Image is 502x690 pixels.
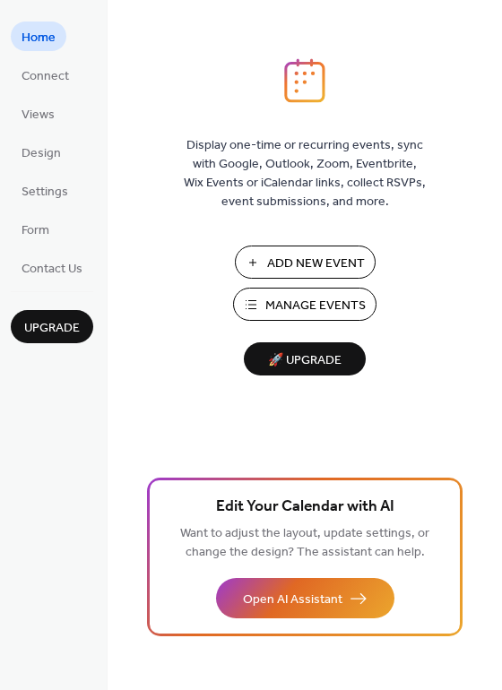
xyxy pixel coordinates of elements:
[22,144,61,163] span: Design
[11,253,93,282] a: Contact Us
[11,60,80,90] a: Connect
[11,214,60,244] a: Form
[235,246,376,279] button: Add New Event
[22,183,68,202] span: Settings
[22,221,49,240] span: Form
[243,591,342,609] span: Open AI Assistant
[24,319,80,338] span: Upgrade
[22,260,82,279] span: Contact Us
[233,288,376,321] button: Manage Events
[11,176,79,205] a: Settings
[267,254,365,273] span: Add New Event
[244,342,366,375] button: 🚀 Upgrade
[11,99,65,128] a: Views
[216,578,394,618] button: Open AI Assistant
[11,310,93,343] button: Upgrade
[284,58,325,103] img: logo_icon.svg
[22,106,55,125] span: Views
[11,22,66,51] a: Home
[216,495,394,520] span: Edit Your Calendar with AI
[11,137,72,167] a: Design
[255,349,355,373] span: 🚀 Upgrade
[22,29,56,47] span: Home
[22,67,69,86] span: Connect
[180,522,429,565] span: Want to adjust the layout, update settings, or change the design? The assistant can help.
[184,136,426,211] span: Display one-time or recurring events, sync with Google, Outlook, Zoom, Eventbrite, Wix Events or ...
[265,297,366,315] span: Manage Events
